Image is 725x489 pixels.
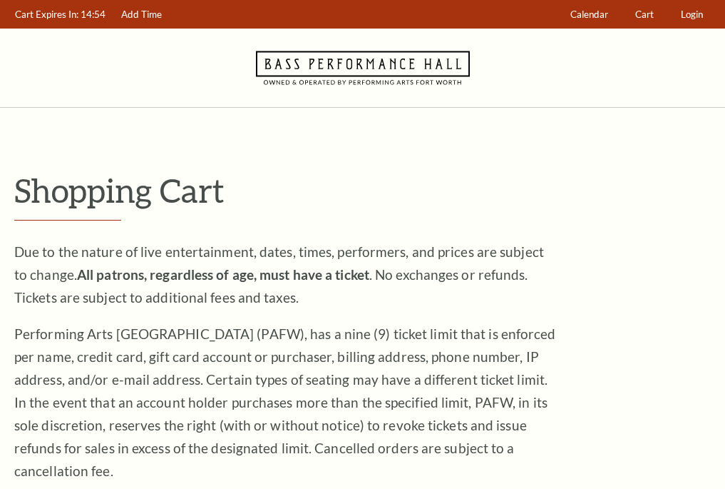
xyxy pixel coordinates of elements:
[570,9,608,20] span: Calendar
[14,172,711,208] p: Shopping Cart
[635,9,654,20] span: Cart
[14,323,556,483] p: Performing Arts [GEOGRAPHIC_DATA] (PAFW), has a nine (9) ticket limit that is enforced per name, ...
[564,1,615,29] a: Calendar
[77,266,369,283] strong: All patrons, regardless of age, must have a ticket
[629,1,661,29] a: Cart
[674,1,710,29] a: Login
[115,1,169,29] a: Add Time
[14,243,544,306] span: Due to the nature of live entertainment, dates, times, performers, and prices are subject to chan...
[15,9,78,20] span: Cart Expires In:
[681,9,703,20] span: Login
[81,9,106,20] span: 14:54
